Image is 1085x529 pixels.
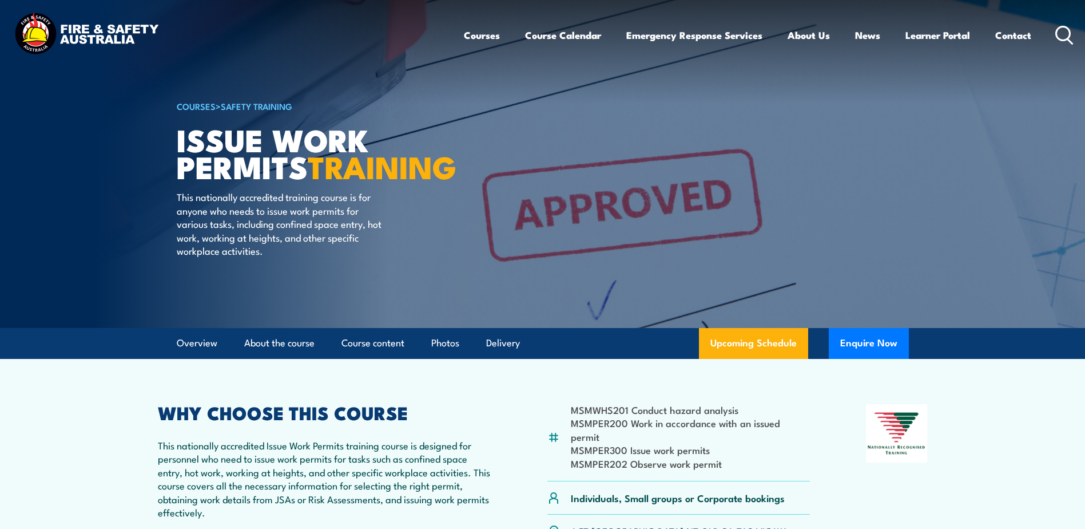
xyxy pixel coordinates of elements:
a: Photos [431,328,459,358]
button: Enquire Now [829,328,909,359]
li: MSMWHS201 Conduct hazard analysis [571,403,810,416]
p: This nationally accredited Issue Work Permits training course is designed for personnel who need ... [158,439,492,519]
a: Overview [177,328,217,358]
a: Upcoming Schedule [699,328,808,359]
li: MSMPER202 Observe work permit [571,457,810,470]
img: Nationally Recognised Training logo. [866,404,928,463]
a: COURSES [177,100,216,112]
a: Courses [464,20,500,50]
a: Emergency Response Services [626,20,762,50]
strong: TRAINING [308,142,456,190]
a: News [855,20,880,50]
a: Course content [341,328,404,358]
a: Safety Training [221,100,292,112]
a: Course Calendar [525,20,601,50]
a: About the course [244,328,315,358]
p: Individuals, Small groups or Corporate bookings [571,491,785,504]
li: MSMPER300 Issue work permits [571,443,810,456]
a: Contact [995,20,1031,50]
p: This nationally accredited training course is for anyone who needs to issue work permits for vari... [177,190,385,257]
h2: WHY CHOOSE THIS COURSE [158,404,492,420]
a: Delivery [486,328,520,358]
h6: > [177,99,459,113]
li: MSMPER200 Work in accordance with an issued permit [571,416,810,443]
a: Learner Portal [905,20,970,50]
h1: Issue Work Permits [177,126,459,179]
a: About Us [788,20,830,50]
